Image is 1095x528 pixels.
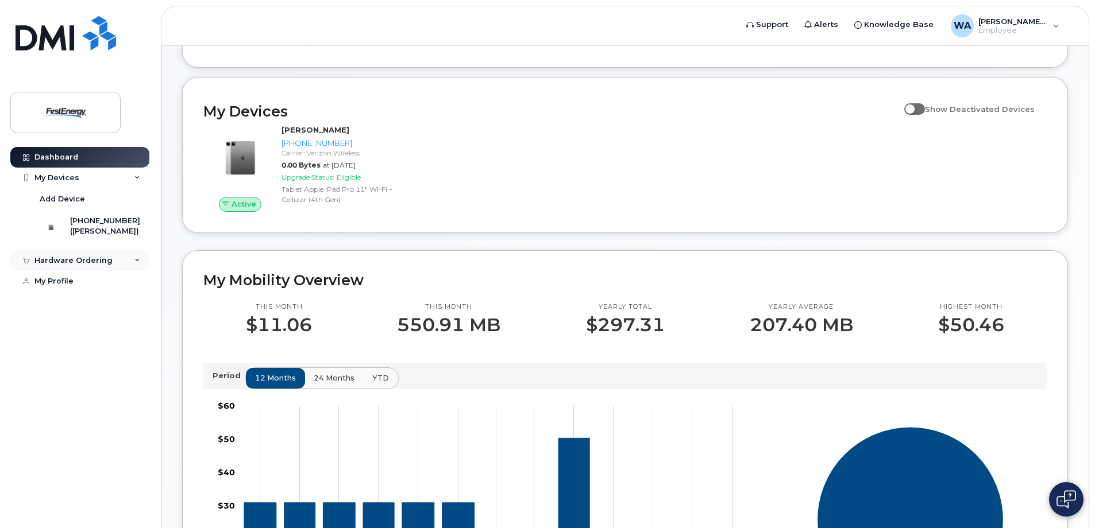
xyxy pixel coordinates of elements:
[943,14,1067,37] div: Warner, Arla L
[282,125,349,134] strong: [PERSON_NAME]
[397,315,500,335] p: 550.91 MB
[586,315,665,335] p: $297.31
[213,130,268,185] img: image20231002-3703462-7tm9rn.jpeg
[978,17,1047,26] span: [PERSON_NAME] L
[203,271,1047,289] h2: My Mobility Overview
[938,315,1004,335] p: $50.46
[954,19,971,33] span: WA
[213,370,245,381] p: Period
[232,199,256,209] span: Active
[323,161,356,169] span: at [DATE]
[750,315,853,335] p: 207.40 MB
[904,98,913,107] input: Show Deactivated Devices
[203,103,899,120] h2: My Devices
[246,302,312,312] p: This month
[925,104,1035,114] span: Show Deactivated Devices
[282,161,321,169] span: 0.00 Bytes
[846,13,942,36] a: Knowledge Base
[938,302,1004,312] p: Highest month
[337,173,361,181] span: Eligible
[372,372,389,383] span: YTD
[314,372,354,383] span: 24 months
[397,302,500,312] p: This month
[282,173,334,181] span: Upgrade Status:
[796,13,846,36] a: Alerts
[750,302,853,312] p: Yearly average
[864,19,934,30] span: Knowledge Base
[738,13,796,36] a: Support
[282,184,399,204] div: Tablet Apple iPad Pro 11" Wi-Fi + Cellular (4th Gen)
[1057,490,1076,508] img: Open chat
[586,302,665,312] p: Yearly total
[282,138,399,149] div: [PHONE_NUMBER]
[218,501,235,511] tspan: $30
[218,468,235,478] tspan: $40
[814,19,838,30] span: Alerts
[203,125,404,212] a: Active[PERSON_NAME][PHONE_NUMBER]Carrier: Verizon Wireless0.00 Bytesat [DATE]Upgrade Status:Eligi...
[246,315,312,335] p: $11.06
[282,148,399,158] div: Carrier: Verizon Wireless
[218,401,235,411] tspan: $60
[218,434,235,445] tspan: $50
[756,19,788,30] span: Support
[978,26,1047,35] span: Employee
